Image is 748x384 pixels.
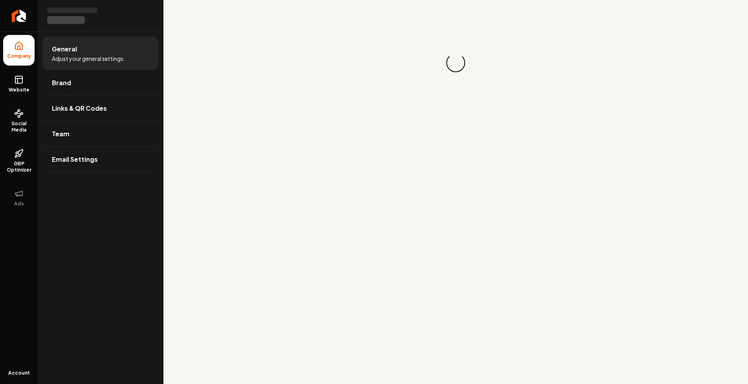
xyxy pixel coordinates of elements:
span: Company [4,53,34,59]
span: Email Settings [52,155,98,164]
a: GBP Optimizer [3,143,35,179]
a: Links & QR Codes [42,96,159,121]
span: Account [8,370,30,376]
img: Rebolt Logo [12,9,26,22]
a: Brand [42,70,159,95]
span: Links & QR Codes [52,104,107,113]
a: Email Settings [42,147,159,172]
a: Team [42,121,159,146]
span: General [52,44,77,54]
span: GBP Optimizer [3,161,35,173]
div: Loading [445,53,466,73]
button: Ads [3,183,35,213]
a: Social Media [3,102,35,139]
a: Website [3,69,35,99]
span: Adjust your general settings. [52,55,125,62]
span: Brand [52,78,71,88]
span: Social Media [3,121,35,133]
span: Team [52,129,70,139]
span: Ads [11,201,27,207]
span: Website [5,87,33,93]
